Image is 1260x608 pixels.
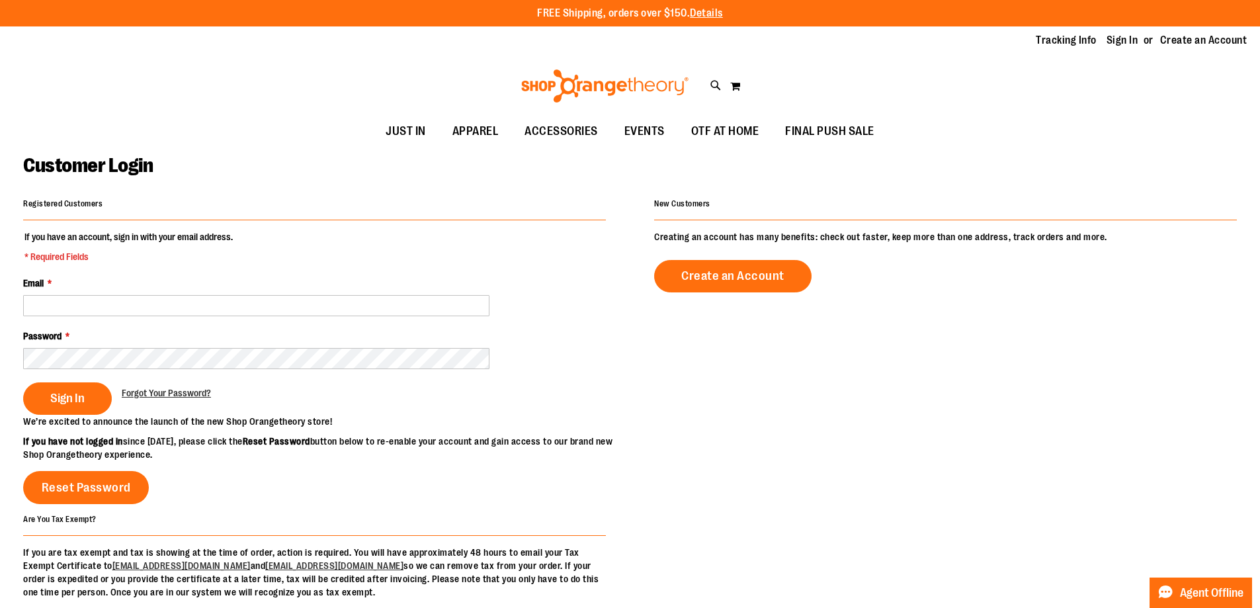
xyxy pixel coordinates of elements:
p: Creating an account has many benefits: check out faster, keep more than one address, track orders... [654,230,1237,243]
strong: New Customers [654,199,710,208]
a: Create an Account [654,260,812,292]
a: Forgot Your Password? [122,386,211,400]
p: FREE Shipping, orders over $150. [537,6,723,21]
legend: If you have an account, sign in with your email address. [23,230,234,263]
a: Create an Account [1160,33,1247,48]
span: OTF AT HOME [691,116,759,146]
a: Tracking Info [1036,33,1097,48]
button: Agent Offline [1150,578,1252,608]
span: Create an Account [681,269,784,283]
p: since [DATE], please click the button below to re-enable your account and gain access to our bran... [23,435,630,461]
p: We’re excited to announce the launch of the new Shop Orangetheory store! [23,415,630,428]
button: Sign In [23,382,112,415]
span: EVENTS [624,116,665,146]
span: Customer Login [23,154,153,177]
a: Details [690,7,723,19]
span: Password [23,331,62,341]
strong: If you have not logged in [23,436,123,447]
strong: Reset Password [243,436,310,447]
span: JUST IN [386,116,426,146]
span: APPAREL [452,116,499,146]
span: Forgot Your Password? [122,388,211,398]
strong: Registered Customers [23,199,103,208]
span: * Required Fields [24,250,233,263]
p: If you are tax exempt and tax is showing at the time of order, action is required. You will have ... [23,546,606,599]
span: ACCESSORIES [525,116,598,146]
img: Shop Orangetheory [519,69,691,103]
strong: Are You Tax Exempt? [23,514,97,523]
span: Reset Password [42,480,131,495]
a: Sign In [1107,33,1138,48]
span: FINAL PUSH SALE [785,116,874,146]
span: Agent Offline [1180,587,1243,599]
span: Email [23,278,44,288]
a: Reset Password [23,471,149,504]
span: Sign In [50,391,85,406]
a: [EMAIL_ADDRESS][DOMAIN_NAME] [112,560,251,571]
a: [EMAIL_ADDRESS][DOMAIN_NAME] [265,560,403,571]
